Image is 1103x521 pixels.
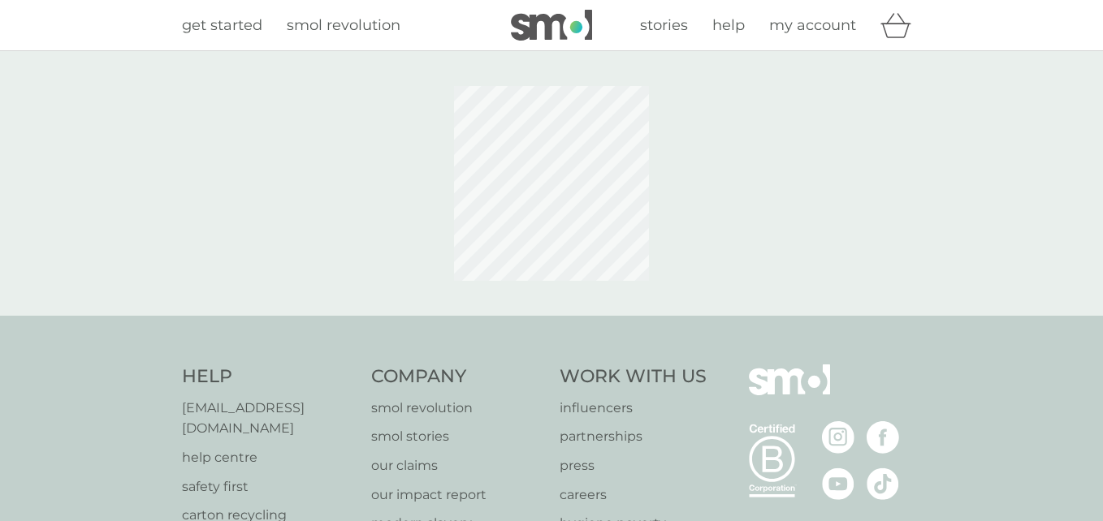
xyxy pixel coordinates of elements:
[287,16,400,34] span: smol revolution
[867,421,899,454] img: visit the smol Facebook page
[371,364,544,390] h4: Company
[712,16,745,34] span: help
[560,398,707,419] a: influencers
[287,14,400,37] a: smol revolution
[560,455,707,476] a: press
[560,484,707,506] a: careers
[640,16,688,34] span: stories
[867,467,899,500] img: visit the smol Tiktok page
[712,14,745,37] a: help
[822,467,854,500] img: visit the smol Youtube page
[182,447,355,468] a: help centre
[371,455,544,476] a: our claims
[182,16,262,34] span: get started
[769,16,856,34] span: my account
[182,476,355,497] a: safety first
[371,484,544,506] a: our impact report
[822,421,854,454] img: visit the smol Instagram page
[749,364,830,420] img: smol
[769,14,856,37] a: my account
[182,364,355,390] h4: Help
[640,14,688,37] a: stories
[560,364,707,390] h4: Work With Us
[880,9,921,41] div: basket
[182,14,262,37] a: get started
[182,398,355,439] a: [EMAIL_ADDRESS][DOMAIN_NAME]
[511,10,592,41] img: smol
[371,398,544,419] a: smol revolution
[371,426,544,447] a: smol stories
[560,426,707,447] a: partnerships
